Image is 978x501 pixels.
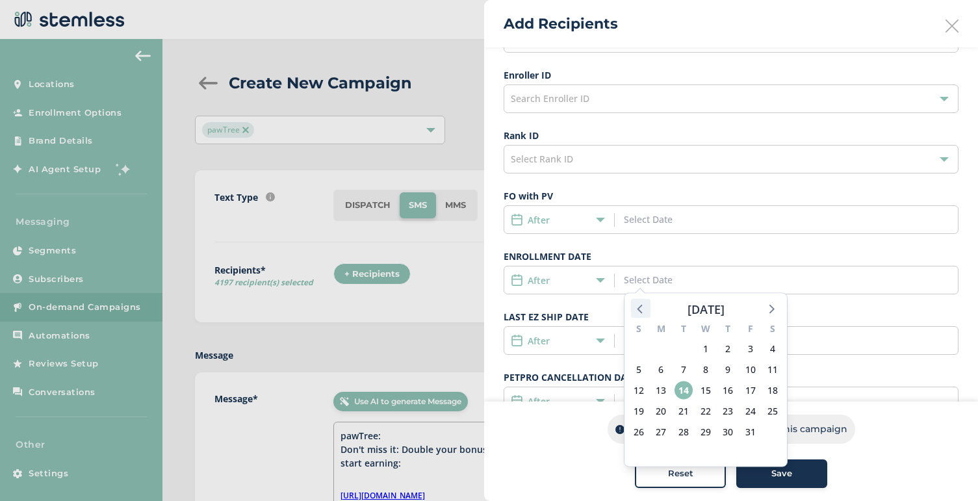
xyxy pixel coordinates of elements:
div: S [762,322,784,339]
label: LAST EZ SHIP DATE [504,310,959,324]
div: T [717,322,739,339]
span: Saturday, October 4, 2025 [764,340,782,358]
span: Search Enroller ID [511,92,589,105]
span: Friday, October 17, 2025 [741,381,760,400]
div: W [695,322,717,339]
label: After [528,213,550,227]
span: Monday, October 13, 2025 [652,381,670,400]
span: Wednesday, October 15, 2025 [697,381,715,400]
iframe: Chat Widget [913,439,978,501]
span: Thursday, October 30, 2025 [719,423,737,441]
span: Saturday, October 18, 2025 [764,381,782,400]
label: FO with PV [504,189,959,203]
span: Monday, October 20, 2025 [652,402,670,420]
span: Select Rank ID [511,153,573,165]
span: Sunday, October 19, 2025 [630,402,648,420]
input: Select Date [624,212,741,226]
span: Thursday, October 23, 2025 [719,402,737,420]
h2: Add Recipients [504,13,618,34]
button: Reset [635,459,726,488]
span: Monday, October 6, 2025 [652,361,670,379]
span: Tuesday, October 21, 2025 [675,402,693,420]
div: M [650,322,672,339]
label: After [528,334,550,348]
span: Reset [668,467,693,480]
span: Tuesday, October 28, 2025 [675,423,693,441]
span: Sunday, October 5, 2025 [630,361,648,379]
label: ENROLLMENT DATE [504,250,959,263]
input: Select Date [624,273,741,287]
div: F [739,322,761,339]
span: Wednesday, October 22, 2025 [697,402,715,420]
span: Wednesday, October 29, 2025 [697,423,715,441]
span: Thursday, October 2, 2025 [719,340,737,358]
label: After [528,274,550,287]
span: Sunday, October 26, 2025 [630,423,648,441]
div: [DATE] [688,300,725,318]
span: Monday, October 27, 2025 [652,423,670,441]
span: Tuesday, October 14, 2025 [675,381,693,400]
span: Sunday, October 12, 2025 [630,381,648,400]
label: PETPRO CANCELLATION DATE [504,370,959,384]
span: Tuesday, October 7, 2025 [675,361,693,379]
label: Enroller ID [504,68,959,82]
div: S [628,322,650,339]
span: Save [771,467,792,480]
div: T [673,322,695,339]
span: Saturday, October 11, 2025 [764,361,782,379]
img: icon-info-dark-48f6c5f3.svg [615,425,624,434]
label: After [528,394,550,408]
span: Thursday, October 16, 2025 [719,381,737,400]
label: Rank ID [504,129,959,142]
span: Saturday, October 25, 2025 [764,402,782,420]
span: Friday, October 3, 2025 [741,340,760,358]
span: Wednesday, October 1, 2025 [697,340,715,358]
span: Friday, October 31, 2025 [741,423,760,441]
span: Wednesday, October 8, 2025 [697,361,715,379]
button: Save [736,459,827,488]
span: Thursday, October 9, 2025 [719,361,737,379]
span: Friday, October 10, 2025 [741,361,760,379]
span: Friday, October 24, 2025 [741,402,760,420]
